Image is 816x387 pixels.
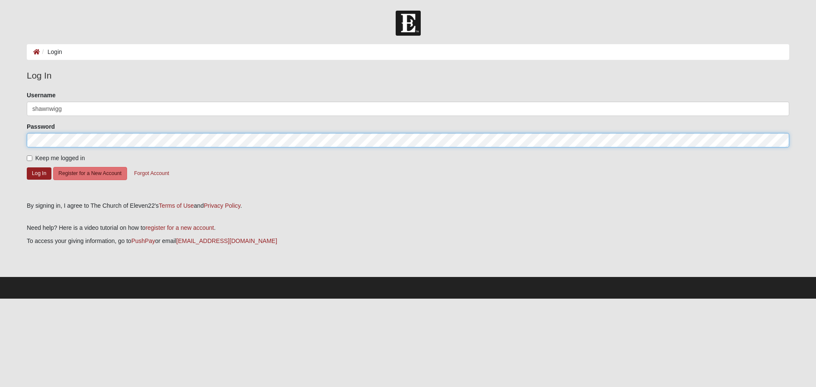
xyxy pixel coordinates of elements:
[145,224,214,231] a: register for a new account
[129,167,175,180] button: Forgot Account
[27,237,789,246] p: To access your giving information, go to or email
[131,237,155,244] a: PushPay
[176,237,277,244] a: [EMAIL_ADDRESS][DOMAIN_NAME]
[27,155,32,161] input: Keep me logged in
[53,167,127,180] button: Register for a New Account
[27,223,789,232] p: Need help? Here is a video tutorial on how to .
[27,69,789,82] legend: Log In
[27,91,56,99] label: Username
[159,202,194,209] a: Terms of Use
[40,48,62,56] li: Login
[27,122,55,131] label: Password
[27,167,51,180] button: Log In
[204,202,240,209] a: Privacy Policy
[396,11,421,36] img: Church of Eleven22 Logo
[27,201,789,210] div: By signing in, I agree to The Church of Eleven22's and .
[35,155,85,161] span: Keep me logged in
